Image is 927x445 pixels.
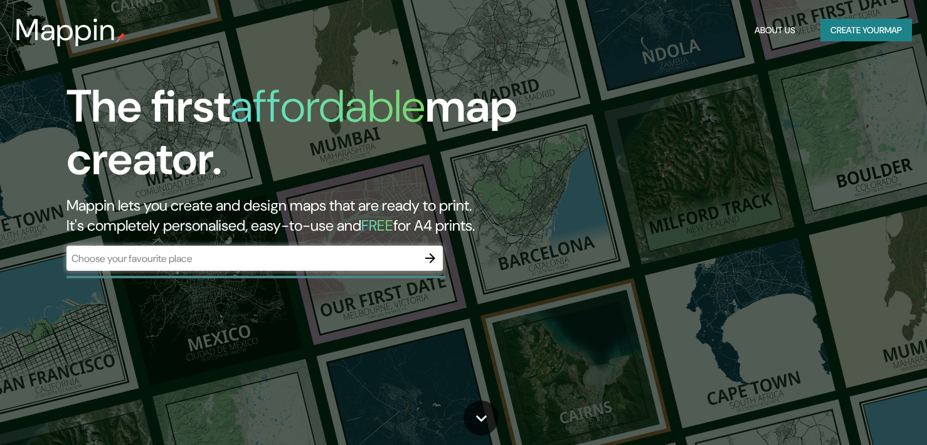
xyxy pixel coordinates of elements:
[815,396,913,431] iframe: Help widget launcher
[230,77,425,135] h1: affordable
[361,216,393,235] h5: FREE
[750,19,800,42] button: About Us
[116,33,126,43] img: mappin-pin
[15,13,116,48] h3: Mappin
[820,19,912,42] button: Create yourmap
[66,251,418,266] input: Choose your favourite place
[66,196,530,236] h2: Mappin lets you create and design maps that are ready to print. It's completely personalised, eas...
[66,80,530,196] h1: The first map creator.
